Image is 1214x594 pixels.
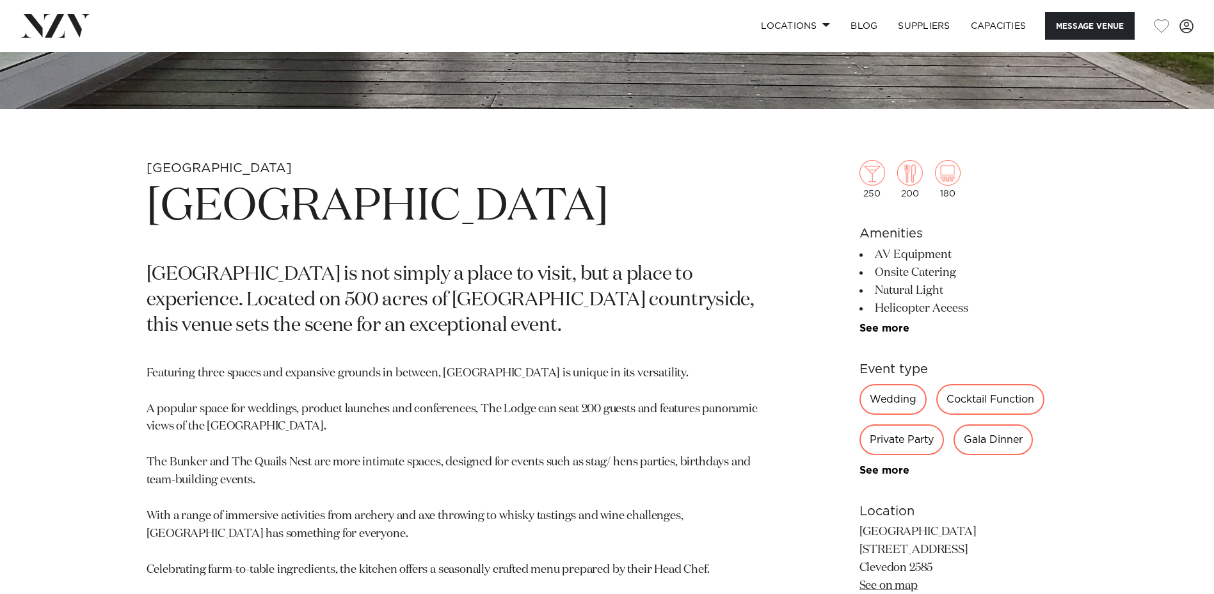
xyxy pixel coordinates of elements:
[859,264,1068,282] li: Onsite Catering
[961,12,1037,40] a: Capacities
[1045,12,1135,40] button: Message Venue
[859,160,885,186] img: cocktail.png
[840,12,888,40] a: BLOG
[859,384,927,415] div: Wedding
[859,224,1068,243] h6: Amenities
[897,160,923,198] div: 200
[147,262,769,339] p: [GEOGRAPHIC_DATA] is not simply a place to visit, but a place to experience. Located on 500 acres...
[888,12,960,40] a: SUPPLIERS
[751,12,840,40] a: Locations
[897,160,923,186] img: dining.png
[954,424,1033,455] div: Gala Dinner
[936,384,1044,415] div: Cocktail Function
[859,580,918,591] a: See on map
[859,502,1068,521] h6: Location
[935,160,961,198] div: 180
[859,360,1068,379] h6: Event type
[147,162,292,175] small: [GEOGRAPHIC_DATA]
[859,282,1068,300] li: Natural Light
[935,160,961,186] img: theatre.png
[147,178,769,237] h1: [GEOGRAPHIC_DATA]
[859,160,885,198] div: 250
[859,300,1068,317] li: Helicopter Access
[859,424,944,455] div: Private Party
[859,246,1068,264] li: AV Equipment
[20,14,90,37] img: nzv-logo.png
